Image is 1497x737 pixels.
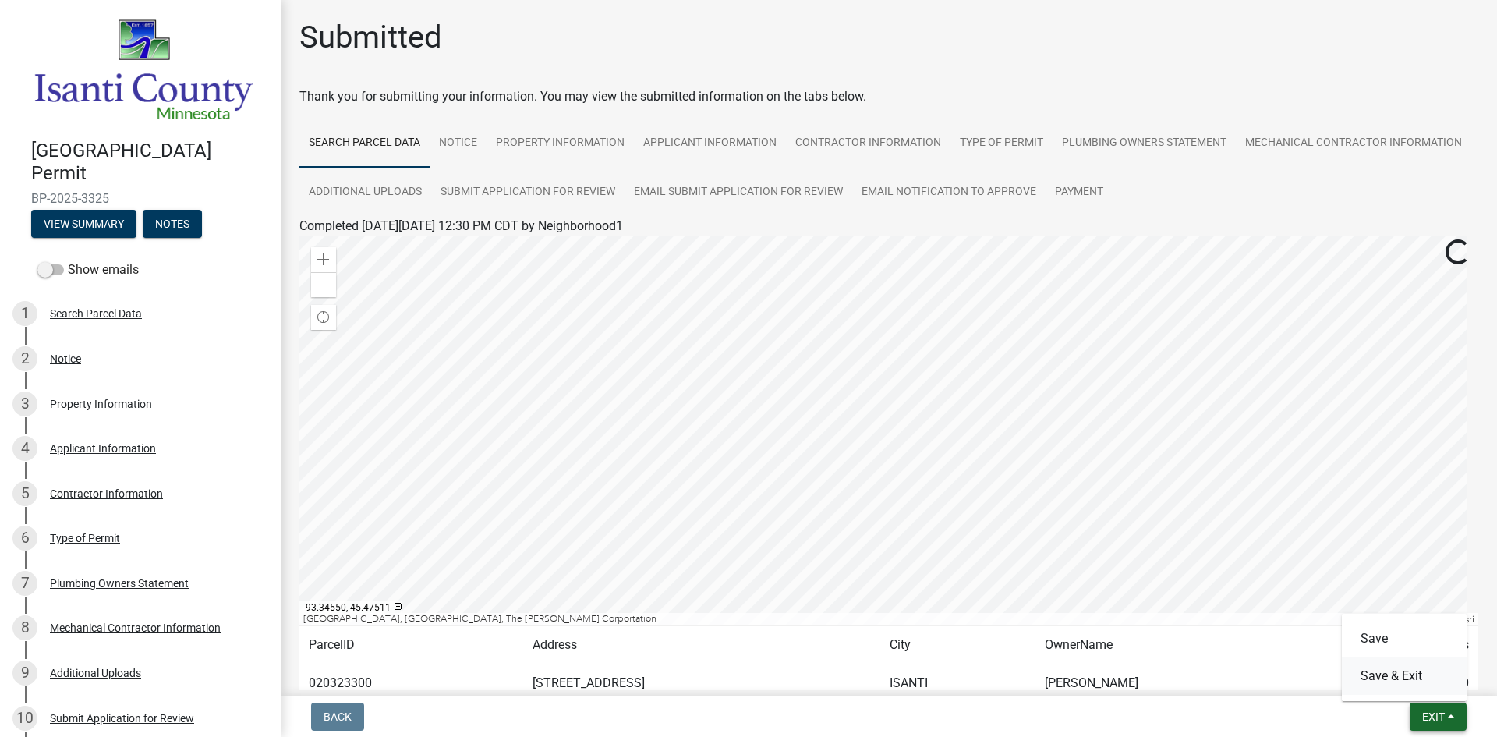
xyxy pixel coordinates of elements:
a: Search Parcel Data [299,119,430,168]
div: 9 [12,661,37,686]
td: Address [523,626,881,664]
a: Mechanical Contractor Information [1236,119,1471,168]
div: Type of Permit [50,533,120,544]
span: BP-2025-3325 [31,191,249,206]
td: ParcelID [299,626,523,664]
td: [PERSON_NAME] [1035,664,1342,703]
td: [STREET_ADDRESS] [523,664,881,703]
a: Property Information [487,119,634,168]
span: Back [324,710,352,723]
div: 2 [12,346,37,371]
div: 8 [12,615,37,640]
span: Exit [1422,710,1445,723]
a: Submit Application for Review [431,168,625,218]
button: Exit [1410,703,1467,731]
button: Back [311,703,364,731]
button: Save [1342,620,1467,657]
button: Save & Exit [1342,657,1467,695]
a: Esri [1460,614,1474,625]
div: Applicant Information [50,443,156,454]
div: Mechanical Contractor Information [50,622,221,633]
div: Submit Application for Review [50,713,194,724]
td: OwnerName [1035,626,1342,664]
div: Powered by [1402,613,1478,625]
span: Completed [DATE][DATE] 12:30 PM CDT by Neighborhood1 [299,218,623,233]
div: Zoom in [311,247,336,272]
div: Additional Uploads [50,668,141,679]
td: ISANTI [880,664,1035,703]
div: Thank you for submitting your information. You may view the submitted information on the tabs below. [299,87,1478,106]
div: Notice [50,353,81,364]
div: Zoom out [311,272,336,297]
div: 7 [12,571,37,596]
div: Property Information [50,399,152,409]
td: City [880,626,1035,664]
img: Isanti County, Minnesota [31,16,256,123]
h1: Submitted [299,19,442,56]
a: Contractor Information [786,119,950,168]
td: 020323300 [299,664,523,703]
div: 5 [12,481,37,506]
div: Search Parcel Data [50,308,142,319]
button: Notes [143,210,202,238]
div: Exit [1342,614,1467,701]
h4: [GEOGRAPHIC_DATA] Permit [31,140,268,185]
div: Plumbing Owners Statement [50,578,189,589]
a: Additional Uploads [299,168,431,218]
div: Contractor Information [50,488,163,499]
a: Plumbing Owners Statement [1053,119,1236,168]
wm-modal-confirm: Summary [31,218,136,231]
a: Payment [1046,168,1113,218]
a: Email Submit Application for Review [625,168,852,218]
a: Notice [430,119,487,168]
label: Show emails [37,260,139,279]
div: Find my location [311,305,336,330]
div: 4 [12,436,37,461]
div: 1 [12,301,37,326]
button: View Summary [31,210,136,238]
a: Type of Permit [950,119,1053,168]
div: 10 [12,706,37,731]
wm-modal-confirm: Notes [143,218,202,231]
div: 6 [12,526,37,551]
a: Applicant Information [634,119,786,168]
div: [GEOGRAPHIC_DATA], [GEOGRAPHIC_DATA], The [PERSON_NAME] Corportation [299,613,1402,625]
div: 3 [12,392,37,416]
a: Email Notification to Approve [852,168,1046,218]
